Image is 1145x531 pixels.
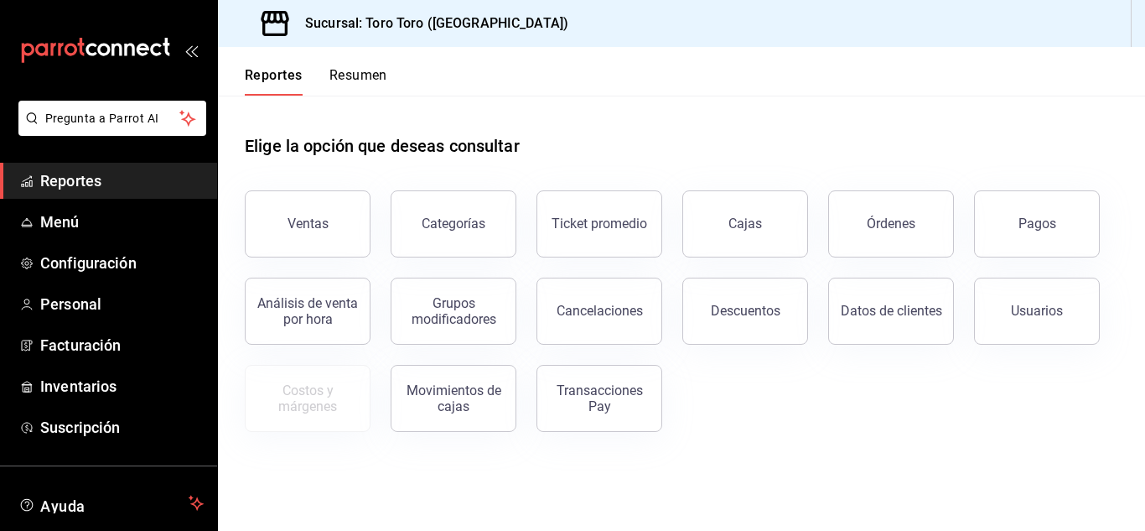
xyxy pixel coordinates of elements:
span: Inventarios [40,375,204,398]
span: Personal [40,293,204,315]
span: Pregunta a Parrot AI [45,110,180,128]
div: Usuarios [1011,303,1063,319]
div: Costos y márgenes [256,383,360,414]
button: Grupos modificadores [391,278,516,345]
button: Reportes [245,67,303,96]
div: Análisis de venta por hora [256,295,360,327]
div: Ticket promedio [552,216,647,232]
button: Pregunta a Parrot AI [18,101,206,136]
button: Ticket promedio [536,190,662,258]
div: Movimientos de cajas [402,383,505,414]
div: Descuentos [711,303,780,319]
div: Datos de clientes [841,303,942,319]
span: Reportes [40,169,204,192]
button: Cancelaciones [536,278,662,345]
h1: Elige la opción que deseas consultar [245,133,520,159]
div: Ventas [288,216,329,232]
span: Suscripción [40,416,204,439]
div: Cajas [728,216,762,232]
button: Órdenes [828,190,954,258]
button: Transacciones Pay [536,365,662,432]
div: Cancelaciones [557,303,643,319]
button: Ventas [245,190,370,258]
span: Ayuda [40,493,182,513]
div: navigation tabs [245,67,387,96]
span: Menú [40,211,204,233]
h3: Sucursal: Toro Toro ([GEOGRAPHIC_DATA]) [292,13,568,34]
div: Órdenes [867,216,915,232]
div: Categorías [422,216,485,232]
a: Pregunta a Parrot AI [12,122,206,139]
button: Contrata inventarios para ver este reporte [245,365,370,432]
button: Cajas [682,190,808,258]
button: Descuentos [682,278,808,345]
button: Resumen [329,67,387,96]
button: Análisis de venta por hora [245,278,370,345]
button: Pagos [974,190,1100,258]
button: Categorías [391,190,516,258]
div: Grupos modificadores [402,295,505,327]
button: Datos de clientes [828,278,954,345]
button: Usuarios [974,278,1100,345]
span: Configuración [40,252,204,274]
div: Transacciones Pay [547,383,651,414]
button: Movimientos de cajas [391,365,516,432]
div: Pagos [1018,216,1056,232]
span: Facturación [40,334,204,357]
button: open_drawer_menu [184,44,198,57]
